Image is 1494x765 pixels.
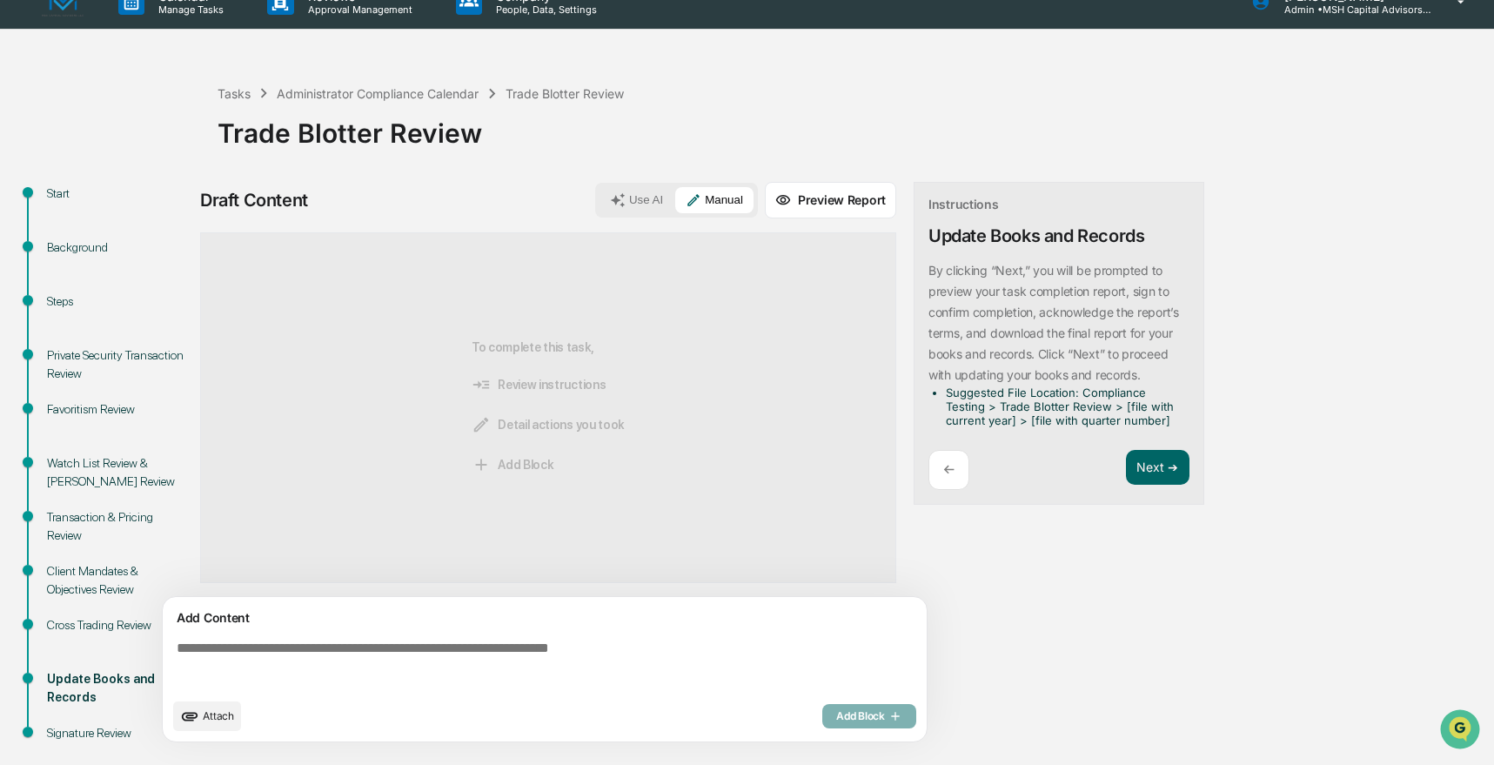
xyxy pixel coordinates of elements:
[765,182,896,218] button: Preview Report
[218,104,1485,149] div: Trade Blotter Review
[47,670,190,707] div: Update Books and Records
[47,508,190,545] div: Transaction & Pricing Review
[277,86,479,101] div: Administrator Compliance Calendar
[218,86,251,101] div: Tasks
[17,221,31,235] div: 🖐️
[17,133,49,164] img: 1746055101610-c473b297-6a78-478c-a979-82029cc54cd1
[472,261,625,554] div: To complete this task,
[47,346,190,383] div: Private Security Transaction Review
[200,190,308,211] div: Draft Content
[472,455,553,474] span: Add Block
[59,133,285,151] div: Start new chat
[35,219,112,237] span: Preclearance
[294,3,421,16] p: Approval Management
[173,295,211,308] span: Pylon
[472,375,606,394] span: Review instructions
[928,197,999,211] div: Instructions
[600,187,673,213] button: Use AI
[10,245,117,277] a: 🔎Data Lookup
[47,454,190,491] div: Watch List Review & [PERSON_NAME] Review
[173,701,241,731] button: upload document
[203,709,234,722] span: Attach
[296,138,317,159] button: Start new chat
[17,254,31,268] div: 🔎
[47,724,190,742] div: Signature Review
[47,562,190,599] div: Client Mandates & Objectives Review
[119,212,223,244] a: 🗄️Attestations
[47,185,190,203] div: Start
[126,221,140,235] div: 🗄️
[17,37,317,64] p: How can we help?
[1438,708,1485,755] iframe: Open customer support
[59,151,220,164] div: We're available if you need us!
[47,616,190,634] div: Cross Trading Review
[123,294,211,308] a: Powered byPylon
[47,238,190,257] div: Background
[144,219,216,237] span: Attestations
[35,252,110,270] span: Data Lookup
[472,415,625,434] span: Detail actions you took
[506,86,624,101] div: Trade Blotter Review
[1270,3,1432,16] p: Admin • MSH Capital Advisors LLC - RIA
[675,187,754,213] button: Manual
[1126,450,1189,486] button: Next ➔
[10,212,119,244] a: 🖐️Preclearance
[943,461,955,478] p: ←
[946,386,1182,427] li: Suggested File Location: Compliance Testing > Trade Blotter Review > [file with current year] > [...
[928,263,1179,382] p: By clicking “Next,” you will be prompted to preview your task completion report, sign to confirm ...
[928,225,1144,246] div: Update Books and Records
[47,292,190,311] div: Steps
[47,400,190,419] div: Favoritism Review
[482,3,606,16] p: People, Data, Settings
[144,3,232,16] p: Manage Tasks
[173,607,916,628] div: Add Content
